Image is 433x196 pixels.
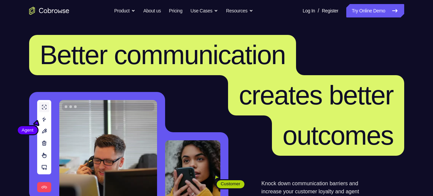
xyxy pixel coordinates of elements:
[114,4,135,17] button: Product
[226,4,253,17] button: Resources
[346,4,404,17] a: Try Online Demo
[29,7,69,15] a: Go to the home page
[239,80,393,110] span: creates better
[169,4,182,17] a: Pricing
[191,4,218,17] button: Use Cases
[40,40,286,70] span: Better communication
[143,4,161,17] a: About us
[303,4,315,17] a: Log In
[318,7,319,15] span: /
[283,120,393,150] span: outcomes
[322,4,338,17] a: Register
